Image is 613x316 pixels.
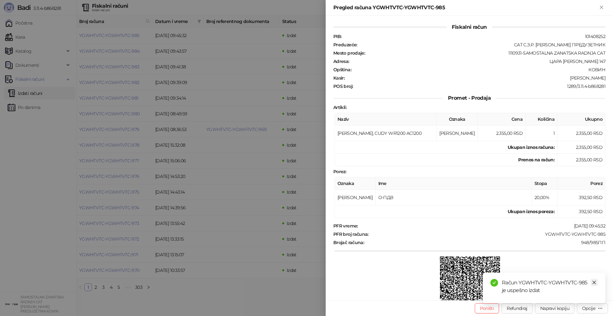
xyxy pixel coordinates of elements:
[582,305,595,311] div: Opcije
[437,113,478,126] th: Oznaka
[333,104,346,110] strong: Artikli :
[478,113,526,126] th: Cena
[333,169,346,174] strong: Porez :
[333,67,351,73] strong: Opština :
[478,126,526,141] td: 2.355,00 RSD
[333,42,357,48] strong: Preduzeće :
[557,113,605,126] th: Ukupno
[535,303,574,313] button: Napravi kopiju
[350,58,606,64] div: ЦАРА [PERSON_NAME] 147
[526,126,557,141] td: 1
[333,50,365,56] strong: Mesto prodaje :
[369,231,606,237] div: YGWHTVTC-YGWHTVTC-985
[333,240,364,245] strong: Brojač računa :
[335,126,437,141] td: [PERSON_NAME], CUDY WR1200 AC1200
[592,280,596,285] span: close
[333,4,598,12] div: Pregled računa YGWHTVTC-YGWHTVTC-985
[353,83,606,89] div: 1289/3.11.4-b868281
[376,177,532,190] th: Ime
[443,95,496,101] span: Promet - Prodaja
[335,190,376,205] td: [PERSON_NAME]
[475,303,499,313] button: Poništi
[376,190,532,205] td: О-ПДВ
[333,75,344,81] strong: Kasir :
[557,126,605,141] td: 2.355,00 RSD
[518,157,555,163] strong: Prenos na račun :
[508,144,555,150] strong: Ukupan iznos računa :
[335,113,437,126] th: Naziv
[333,58,349,64] strong: Adresa :
[366,50,606,56] div: 1110931-SAMOSTALNA ZANATSKA RADNJA CAT
[333,223,358,229] strong: PFR vreme :
[437,126,478,141] td: [PERSON_NAME]
[345,75,606,81] div: [PERSON_NAME]
[502,303,533,313] button: Refundiraj
[508,209,555,214] strong: Ukupan iznos poreza:
[335,177,376,190] th: Oznaka
[333,231,368,237] strong: PFR broj računa :
[557,177,605,190] th: Porez
[526,113,557,126] th: Količina
[447,24,492,30] span: Fiskalni račun
[502,279,598,294] div: Račun YGWHTVTC-YGWHTVTC-985 je uspešno izdat
[490,279,498,287] span: check-circle
[358,42,606,48] div: CAT С.З.Р. [PERSON_NAME] ПРЕДУЗЕТНИК
[333,34,341,39] strong: PIB :
[557,141,605,154] td: 2.355,00 RSD
[557,205,605,218] td: 392,50 RSD
[342,34,606,39] div: 101408252
[591,279,598,286] a: Close
[577,303,608,313] button: Opcije
[352,67,606,73] div: КОВИН
[365,240,606,245] div: 948/985ПП
[598,4,605,12] button: Zatvori
[557,154,605,166] td: 2.355,00 RSD
[532,190,557,205] td: 20,00%
[359,223,606,229] div: [DATE] 09:45:32
[557,190,605,205] td: 392,50 RSD
[532,177,557,190] th: Stopa
[333,83,353,89] strong: POS broj :
[540,305,569,311] span: Napravi kopiju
